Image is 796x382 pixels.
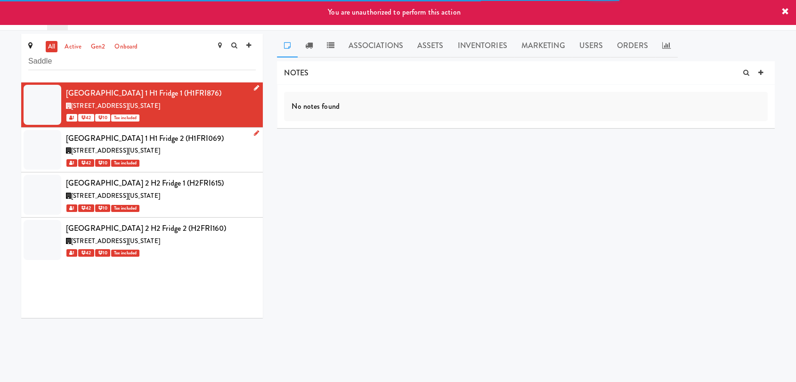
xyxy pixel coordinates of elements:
[95,204,110,212] span: 10
[341,34,410,57] a: Associations
[71,146,160,155] span: [STREET_ADDRESS][US_STATE]
[66,221,256,236] div: [GEOGRAPHIC_DATA] 2 H2 Fridge 2 (H2FRI160)
[284,67,309,78] span: NOTES
[95,114,110,122] span: 10
[111,250,139,257] span: Tax included
[410,34,451,57] a: Assets
[66,131,256,146] div: [GEOGRAPHIC_DATA] 1 H1 Fridge 2 (H1FRI069)
[71,101,160,110] span: [STREET_ADDRESS][US_STATE]
[28,53,256,70] input: Search site
[78,249,94,257] span: 42
[111,205,139,212] span: Tax included
[21,218,263,262] li: [GEOGRAPHIC_DATA] 2 H2 Fridge 2 (H2FRI160)[STREET_ADDRESS][US_STATE] 1 42 10Tax included
[66,86,256,100] div: [GEOGRAPHIC_DATA] 1 H1 Fridge 1 (H1FRI876)
[111,160,139,167] span: Tax included
[111,114,139,122] span: Tax included
[572,34,610,57] a: Users
[21,172,263,218] li: [GEOGRAPHIC_DATA] 2 H2 Fridge 1 (H2FRI615)[STREET_ADDRESS][US_STATE] 1 42 10Tax included
[610,34,655,57] a: Orders
[62,41,84,53] a: active
[66,159,77,167] span: 1
[66,176,256,190] div: [GEOGRAPHIC_DATA] 2 H2 Fridge 1 (H2FRI615)
[284,92,768,121] div: No notes found
[71,236,160,245] span: [STREET_ADDRESS][US_STATE]
[78,114,94,122] span: 42
[46,41,57,53] a: all
[66,204,77,212] span: 1
[450,34,514,57] a: Inventories
[71,191,160,200] span: [STREET_ADDRESS][US_STATE]
[112,41,140,53] a: onboard
[95,249,110,257] span: 10
[78,159,94,167] span: 42
[21,128,263,173] li: [GEOGRAPHIC_DATA] 1 H1 Fridge 2 (H1FRI069)[STREET_ADDRESS][US_STATE] 1 42 10Tax included
[21,82,263,128] li: [GEOGRAPHIC_DATA] 1 H1 Fridge 1 (H1FRI876)[STREET_ADDRESS][US_STATE] 1 42 10Tax included
[328,7,460,17] span: You are unauthorized to perform this action
[66,114,77,122] span: 1
[78,204,94,212] span: 42
[514,34,572,57] a: Marketing
[89,41,107,53] a: gen2
[95,159,110,167] span: 10
[66,249,77,257] span: 1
